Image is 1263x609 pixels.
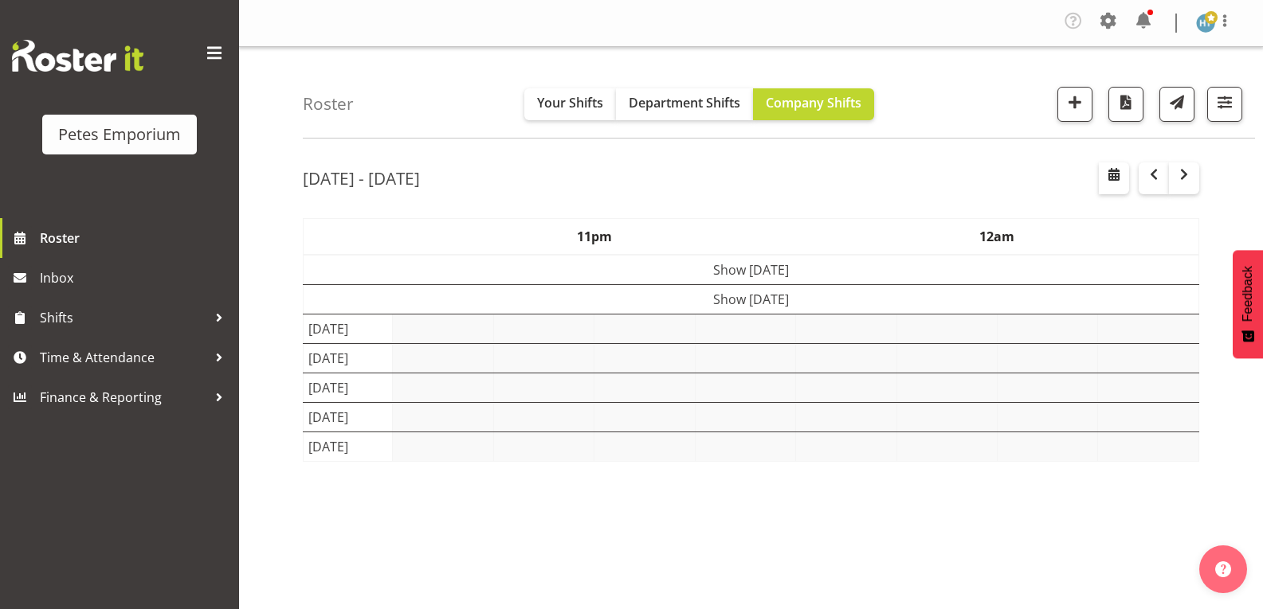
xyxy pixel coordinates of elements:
span: Shifts [40,306,207,330]
img: helena-tomlin701.jpg [1196,14,1215,33]
img: help-xxl-2.png [1215,561,1231,577]
td: [DATE] [304,403,393,432]
button: Select a specific date within the roster. [1099,162,1129,194]
button: Send a list of all shifts for the selected filtered period to all rostered employees. [1159,87,1194,122]
th: 12am [796,219,1199,256]
span: Roster [40,226,231,250]
span: Your Shifts [537,94,603,111]
th: 11pm [393,219,796,256]
span: Finance & Reporting [40,385,207,409]
td: [DATE] [304,314,393,344]
td: [DATE] [304,344,393,373]
button: Department Shifts [616,88,753,120]
td: [DATE] [304,373,393,403]
button: Your Shifts [524,88,616,120]
button: Download a PDF of the roster according to the set date range. [1108,87,1143,122]
td: [DATE] [304,432,393,462]
button: Add a new shift [1057,87,1092,122]
span: Feedback [1241,266,1255,322]
img: Rosterit website logo [12,40,143,72]
span: Company Shifts [766,94,861,111]
button: Company Shifts [753,88,874,120]
button: Feedback - Show survey [1233,250,1263,358]
div: Petes Emporium [58,123,181,146]
td: Show [DATE] [304,285,1199,314]
span: Inbox [40,266,231,290]
button: Filter Shifts [1207,87,1242,122]
h4: Roster [303,95,354,113]
td: Show [DATE] [304,255,1199,285]
h2: [DATE] - [DATE] [303,168,420,189]
span: Time & Attendance [40,345,207,369]
span: Department Shifts [629,94,740,111]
